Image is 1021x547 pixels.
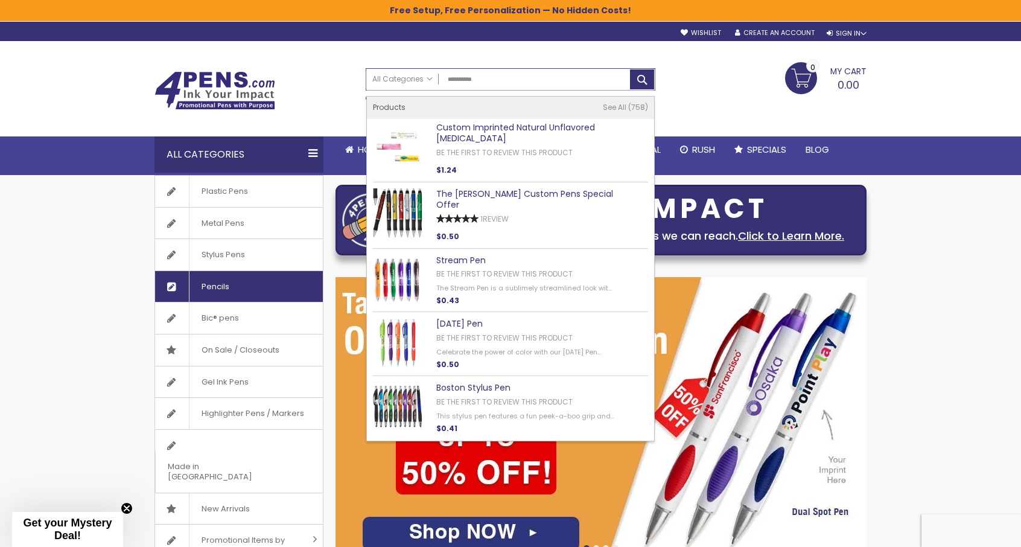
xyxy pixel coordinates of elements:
[436,359,459,369] span: $0.50
[603,103,648,112] a: See All 758
[681,28,721,37] a: Wishlist
[436,121,595,145] a: Custom Imprinted Natural Unflavored [MEDICAL_DATA]
[436,412,615,421] div: This stylus pen features a fun peek-a-boo grip and...
[358,143,383,156] span: Home
[692,143,715,156] span: Rush
[436,284,615,293] div: The Stream Pen is a sublimely streamlined look wit...
[155,430,323,493] a: Made in [GEOGRAPHIC_DATA]
[436,397,573,407] a: Be the first to review this product
[838,77,859,92] span: 0.00
[342,193,402,248] img: four_pen_logo.png
[189,493,262,525] span: New Arrivals
[480,214,509,224] a: 1Review
[373,122,422,171] img: Custom Imprinted Natural Unflavored Lip Balm
[921,514,1021,547] iframe: Google Customer Reviews
[189,398,316,429] span: Highlighter Pens / Markers
[373,102,406,112] span: Products
[436,333,573,343] a: Be the first to review this product
[155,239,323,270] a: Stylus Pens
[189,302,251,334] span: Bic® pens
[189,334,291,366] span: On Sale / Closeouts
[436,269,573,279] a: Be the first to review this product
[189,239,257,270] span: Stylus Pens
[336,136,392,163] a: Home
[810,62,815,73] span: 0
[436,348,615,357] div: Celebrate the power of color with our [DATE] Pen...
[155,451,293,493] span: Made in [GEOGRAPHIC_DATA]
[670,136,725,163] a: Rush
[555,91,656,115] div: Free shipping on pen orders over $199
[154,71,275,110] img: 4Pens Custom Pens and Promotional Products
[806,143,829,156] span: Blog
[738,228,844,243] a: Click to Learn More.
[735,28,815,37] a: Create an Account
[436,295,459,305] span: $0.43
[796,136,839,163] a: Blog
[436,147,573,158] a: Be the first to review this product
[725,136,796,163] a: Specials
[373,382,422,432] img: Boston Stylus Pen
[436,423,457,433] span: $0.41
[628,102,648,112] span: 758
[154,136,323,173] div: All Categories
[373,255,422,304] img: Stream Pen
[366,69,439,89] a: All Categories
[155,176,323,207] a: Plastic Pens
[603,102,626,112] span: See All
[12,512,123,547] div: Get your Mystery Deal!Close teaser
[436,214,479,223] div: 100%
[436,188,613,211] a: The [PERSON_NAME] Custom Pens Special Offer
[155,398,323,429] a: Highlighter Pens / Markers
[436,318,483,330] a: [DATE] Pen
[155,208,323,239] a: Metal Pens
[372,74,433,84] span: All Categories
[436,231,459,242] span: $0.50
[155,493,323,525] a: New Arrivals
[155,334,323,366] a: On Sale / Closeouts
[373,318,422,368] img: Carnival Pen
[155,366,323,398] a: Gel Ink Pens
[436,165,457,175] span: $1.24
[155,302,323,334] a: Bic® pens
[155,271,323,302] a: Pencils
[827,29,867,38] div: Sign In
[785,62,867,92] a: 0.00 0
[436,254,486,266] a: Stream Pen
[747,143,786,156] span: Specials
[483,214,509,224] span: Review
[373,188,422,238] img: The Barton Custom Pens Special Offer
[121,502,133,514] button: Close teaser
[189,366,261,398] span: Gel Ink Pens
[189,271,241,302] span: Pencils
[436,382,510,394] a: Boston Stylus Pen
[23,517,112,542] span: Get your Mystery Deal!
[189,208,256,239] span: Metal Pens
[189,176,260,207] span: Plastic Pens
